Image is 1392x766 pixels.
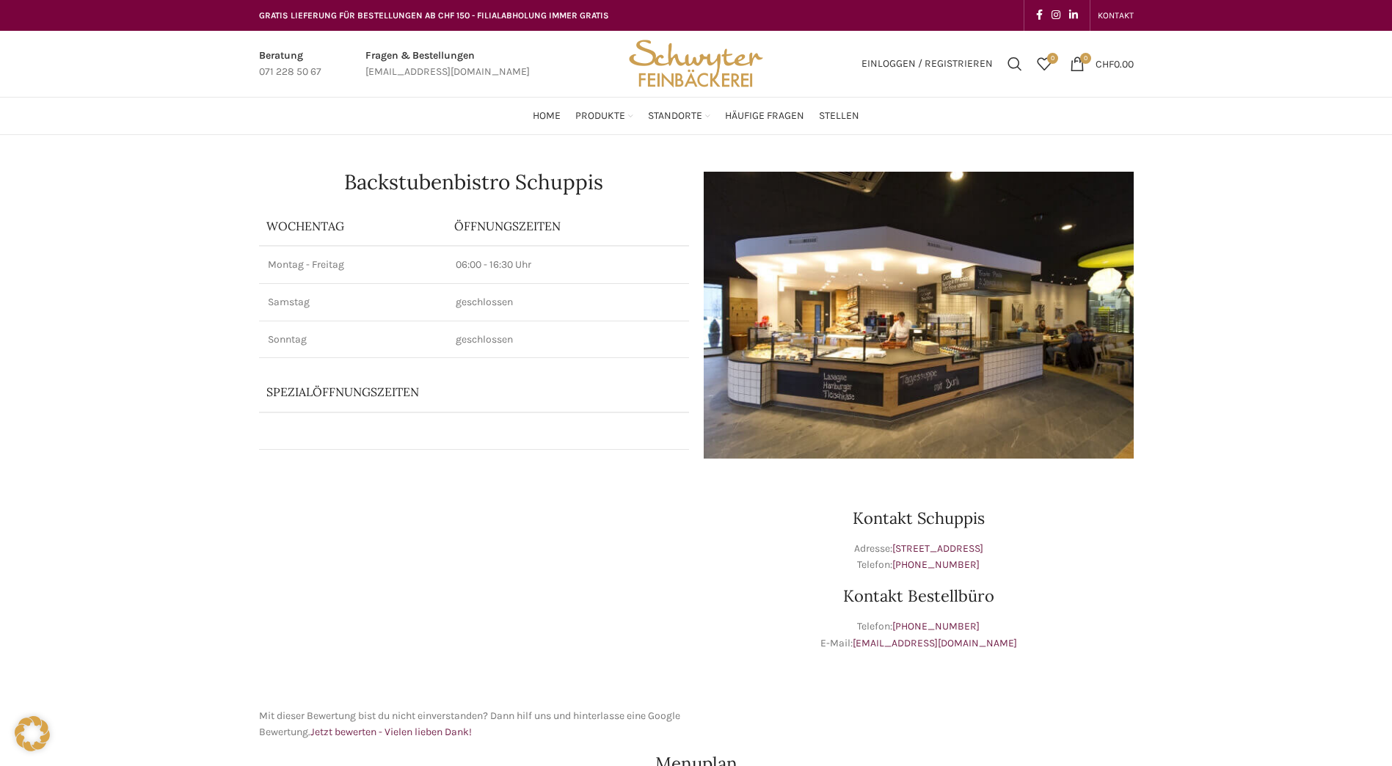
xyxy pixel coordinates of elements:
span: CHF [1096,57,1114,70]
a: [PHONE_NUMBER] [892,620,980,632]
a: Standorte [648,101,710,131]
span: 0 [1047,53,1058,64]
a: Facebook social link [1032,5,1047,26]
p: Spezialöffnungszeiten [266,384,611,400]
p: Wochentag [266,218,440,234]
p: Montag - Freitag [268,258,438,272]
span: Stellen [819,109,859,123]
a: Stellen [819,101,859,131]
a: Suchen [1000,49,1030,79]
a: 0 CHF0.00 [1063,49,1141,79]
a: [STREET_ADDRESS] [892,542,983,555]
a: Einloggen / Registrieren [854,49,1000,79]
p: Telefon: E-Mail: [704,619,1134,652]
p: geschlossen [456,295,680,310]
a: Site logo [624,56,768,69]
div: Meine Wunschliste [1030,49,1059,79]
a: Infobox link [259,48,321,81]
p: ÖFFNUNGSZEITEN [454,218,682,234]
p: Sonntag [268,332,438,347]
p: geschlossen [456,332,680,347]
a: Instagram social link [1047,5,1065,26]
p: Adresse: Telefon: [704,541,1134,574]
a: Home [533,101,561,131]
a: Linkedin social link [1065,5,1082,26]
iframe: schwyter schuppis [259,473,689,693]
h3: Kontakt Schuppis [704,510,1134,526]
a: Häufige Fragen [725,101,804,131]
div: Secondary navigation [1090,1,1141,30]
span: GRATIS LIEFERUNG FÜR BESTELLUNGEN AB CHF 150 - FILIALABHOLUNG IMMER GRATIS [259,10,609,21]
p: Mit dieser Bewertung bist du nicht einverstanden? Dann hilf uns und hinterlasse eine Google Bewer... [259,708,689,741]
a: [PHONE_NUMBER] [892,558,980,571]
div: Main navigation [252,101,1141,131]
span: Häufige Fragen [725,109,804,123]
h1: Backstubenbistro Schuppis [259,172,689,192]
a: Jetzt bewerten - Vielen lieben Dank! [310,726,472,738]
a: [EMAIL_ADDRESS][DOMAIN_NAME] [853,637,1017,649]
span: 0 [1080,53,1091,64]
span: Standorte [648,109,702,123]
a: Produkte [575,101,633,131]
span: Einloggen / Registrieren [861,59,993,69]
bdi: 0.00 [1096,57,1134,70]
a: KONTAKT [1098,1,1134,30]
p: Samstag [268,295,438,310]
a: Infobox link [365,48,530,81]
p: 06:00 - 16:30 Uhr [456,258,680,272]
span: KONTAKT [1098,10,1134,21]
img: Bäckerei Schwyter [624,31,768,97]
h3: Kontakt Bestellbüro [704,588,1134,604]
span: Produkte [575,109,625,123]
span: Home [533,109,561,123]
a: 0 [1030,49,1059,79]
